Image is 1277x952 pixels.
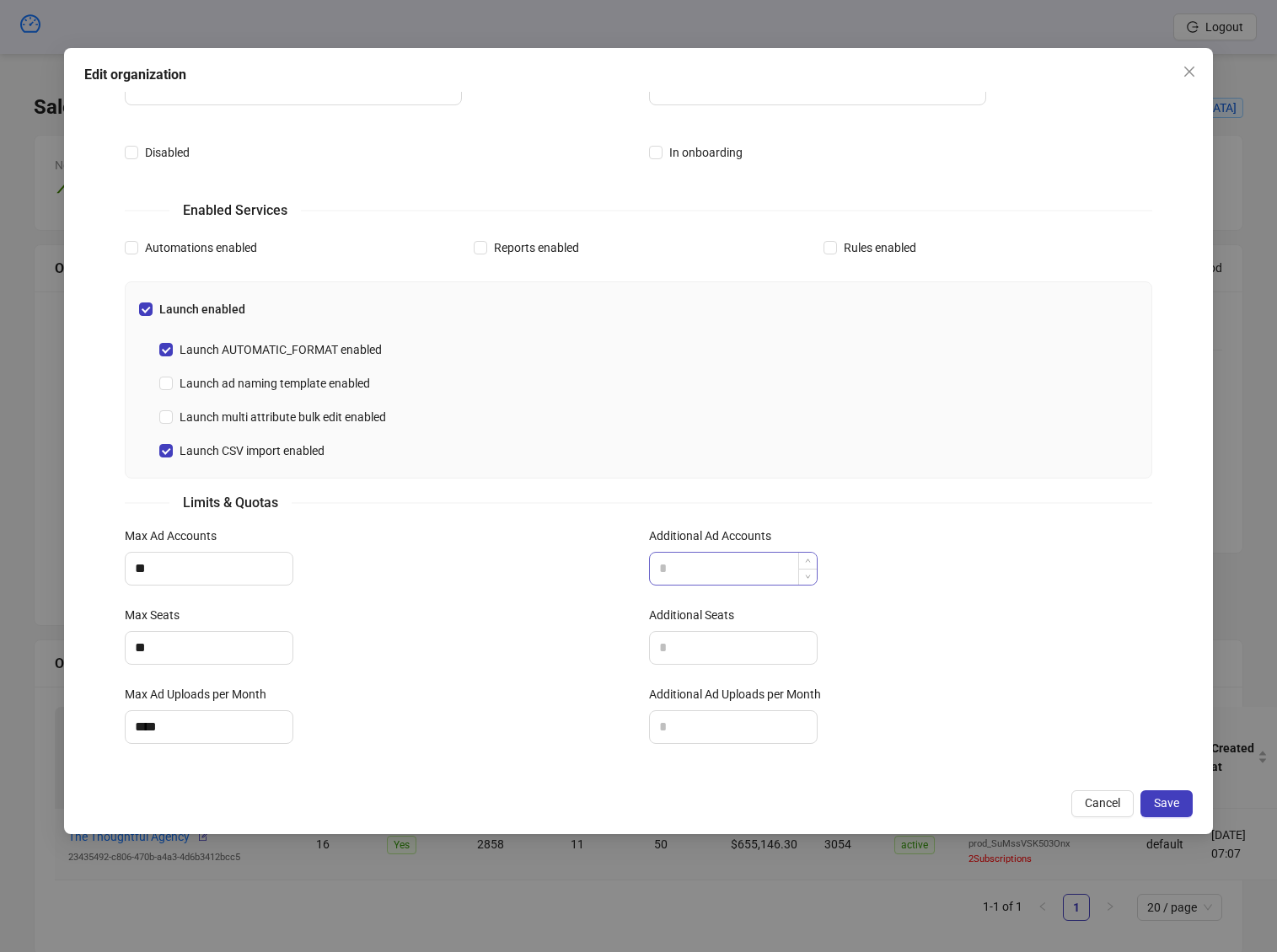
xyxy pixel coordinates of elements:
[1071,790,1134,817] button: Cancel
[1183,65,1196,78] span: close
[84,65,1194,85] div: Edit organization
[837,238,923,257] span: Rules enabled
[173,374,377,393] span: Launch ad naming template enabled
[487,238,586,257] span: Reports enabled
[649,685,832,703] label: Additional Ad Uploads per Month
[169,492,292,513] span: Limits & Quotas
[649,606,745,624] label: Additional Seats
[650,632,817,664] input: Additional Seats
[1154,796,1179,810] span: Save
[138,238,264,257] span: Automations enabled
[663,143,749,162] span: In onboarding
[1085,796,1120,810] span: Cancel
[798,553,817,569] span: Increase Value
[126,632,292,664] input: Max Seats
[126,553,292,585] input: Max Ad Accounts
[125,606,190,624] label: Max Seats
[125,685,277,703] label: Max Ad Uploads per Month
[1140,790,1193,817] button: Save
[153,300,252,318] span: Launch enabled
[805,574,811,580] span: down
[173,441,331,460] span: Launch CSV import enabled
[650,553,817,585] input: Additional Ad Accounts
[173,340,389,359] span: Launch AUTOMATIC_FORMAT enabled
[798,569,817,585] span: Decrease Value
[126,711,292,743] input: Max Ad Uploads per Month
[1176,58,1203,85] button: Close
[805,558,811,564] span: up
[138,143,196,162] span: Disabled
[169,200,301,221] span: Enabled Services
[173,408,393,426] span: Launch multi attribute bulk edit enabled
[125,527,228,545] label: Max Ad Accounts
[650,711,817,743] input: Additional Ad Uploads per Month
[649,527,782,545] label: Additional Ad Accounts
